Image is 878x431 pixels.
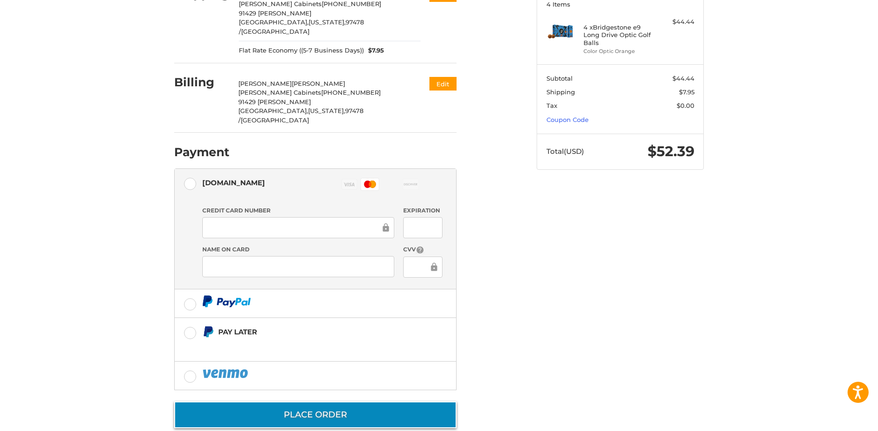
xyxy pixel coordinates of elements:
img: PayPal icon [202,295,251,307]
span: $0.00 [677,102,694,109]
img: Pay Later icon [202,326,214,338]
span: 91429 [PERSON_NAME] [238,98,311,106]
span: $7.95 [364,46,384,55]
span: [US_STATE], [308,107,345,114]
span: [PERSON_NAME] [292,80,345,87]
span: [GEOGRAPHIC_DATA], [238,107,308,114]
label: Expiration [403,206,442,215]
li: Color Optic Orange [583,47,655,55]
span: Total (USD) [546,147,584,156]
span: [GEOGRAPHIC_DATA] [241,116,309,124]
span: [PHONE_NUMBER] [321,89,381,96]
h4: 4 x Bridgestone e9 Long Drive Optic Golf Balls [583,23,655,46]
label: CVV [403,245,442,254]
button: Place Order [174,401,457,428]
a: Coupon Code [546,116,589,123]
h3: 4 Items [546,0,694,8]
h2: Payment [174,145,229,159]
span: [US_STATE], [309,18,346,26]
iframe: PayPal Message 1 [202,341,398,350]
button: Edit [429,77,457,91]
img: PayPal icon [202,368,250,379]
div: $44.44 [657,17,694,27]
span: Flat Rate Economy ((5-7 Business Days)) [239,46,364,55]
span: $7.95 [679,88,694,96]
span: Shipping [546,88,575,96]
span: [GEOGRAPHIC_DATA], [239,18,309,26]
label: Credit Card Number [202,206,394,215]
h2: Billing [174,75,229,90]
span: [PERSON_NAME] [238,80,292,87]
span: [PERSON_NAME] Cabinets [238,89,321,96]
span: Tax [546,102,557,109]
span: $44.44 [672,75,694,82]
span: Subtotal [546,75,573,82]
div: Pay Later [218,324,398,340]
span: [GEOGRAPHIC_DATA] [241,28,310,35]
span: $52.39 [648,143,694,160]
span: 91429 [PERSON_NAME] [239,9,311,17]
span: 97478 / [238,107,363,124]
div: [DOMAIN_NAME] [202,175,265,190]
label: Name on Card [202,245,394,254]
span: 97478 / [239,18,364,35]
